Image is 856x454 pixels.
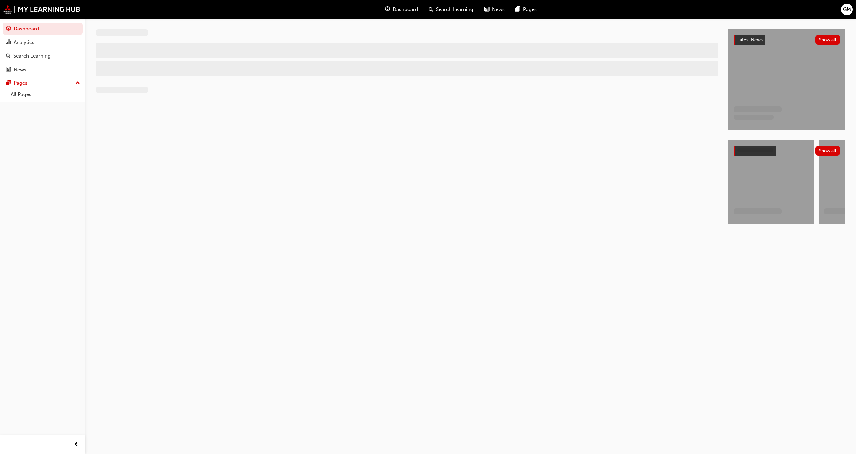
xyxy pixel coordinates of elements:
[6,26,11,32] span: guage-icon
[815,146,840,156] button: Show all
[523,6,537,13] span: Pages
[841,4,853,15] button: GM
[737,37,763,43] span: Latest News
[14,66,26,74] div: News
[385,5,390,14] span: guage-icon
[479,3,510,16] a: news-iconNews
[734,35,840,45] a: Latest NewsShow all
[3,77,83,89] button: Pages
[6,80,11,86] span: pages-icon
[510,3,542,16] a: pages-iconPages
[8,89,83,100] a: All Pages
[492,6,505,13] span: News
[75,79,80,88] span: up-icon
[734,146,840,156] a: Show all
[815,35,840,45] button: Show all
[843,6,851,13] span: GM
[6,53,11,59] span: search-icon
[3,21,83,77] button: DashboardAnalyticsSearch LearningNews
[3,36,83,49] a: Analytics
[436,6,473,13] span: Search Learning
[3,5,80,14] img: mmal
[484,5,489,14] span: news-icon
[393,6,418,13] span: Dashboard
[515,5,520,14] span: pages-icon
[3,23,83,35] a: Dashboard
[380,3,423,16] a: guage-iconDashboard
[74,441,79,449] span: prev-icon
[3,64,83,76] a: News
[14,39,34,46] div: Analytics
[14,79,27,87] div: Pages
[423,3,479,16] a: search-iconSearch Learning
[13,52,51,60] div: Search Learning
[3,50,83,62] a: Search Learning
[6,40,11,46] span: chart-icon
[429,5,433,14] span: search-icon
[6,67,11,73] span: news-icon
